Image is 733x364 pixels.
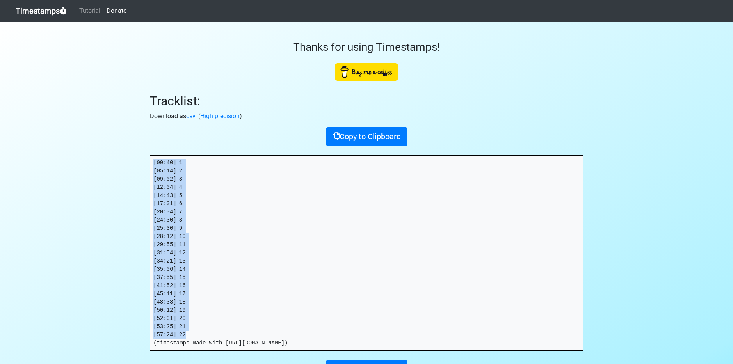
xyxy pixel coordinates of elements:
a: csv [186,112,195,120]
h2: Tracklist: [150,94,583,108]
p: Download as . ( ) [150,112,583,121]
a: Donate [103,3,130,19]
pre: [00:40] 1 [05:14] 2 [09:02] 3 [12:04] 4 [14:43] 5 [17:01] 6 [20:04] 7 [24:30] 8 [25:30] 9 [28:12]... [150,156,583,350]
button: Copy to Clipboard [326,127,407,146]
iframe: Drift Widget Chat Controller [694,325,724,355]
img: Buy Me A Coffee [335,63,398,81]
h3: Thanks for using Timestamps! [150,41,583,54]
a: Timestamps [16,3,67,19]
a: High precision [200,112,240,120]
a: Tutorial [76,3,103,19]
